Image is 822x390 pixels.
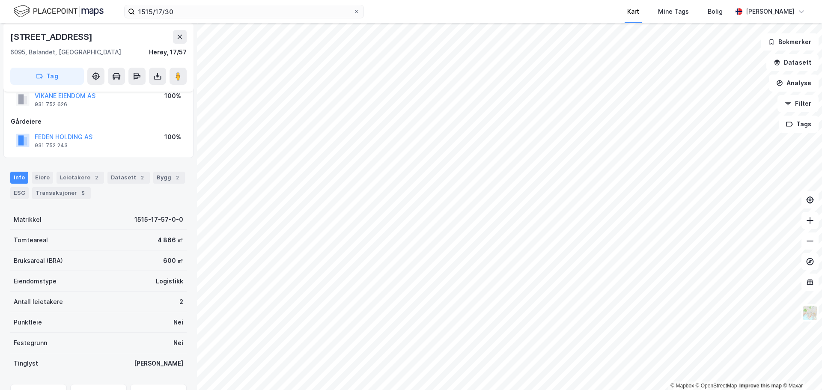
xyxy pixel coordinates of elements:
img: Z [802,305,818,321]
div: 1515-17-57-0-0 [134,214,183,225]
div: [PERSON_NAME] [134,358,183,369]
img: logo.f888ab2527a4732fd821a326f86c7f29.svg [14,4,104,19]
div: 2 [138,173,146,182]
div: Tinglyst [14,358,38,369]
iframe: Chat Widget [779,349,822,390]
div: 931 752 626 [35,101,67,108]
div: Tomteareal [14,235,48,245]
button: Tag [10,68,84,85]
div: 6095, Bølandet, [GEOGRAPHIC_DATA] [10,47,121,57]
button: Bokmerker [761,33,819,51]
a: Improve this map [739,383,782,389]
div: Punktleie [14,317,42,327]
a: OpenStreetMap [696,383,737,389]
div: [STREET_ADDRESS] [10,30,94,44]
div: 2 [173,173,182,182]
div: 5 [79,189,87,197]
button: Filter [777,95,819,112]
div: Gårdeiere [11,116,186,127]
div: Bruksareal (BRA) [14,256,63,266]
div: Datasett [107,172,150,184]
div: 100% [164,91,181,101]
div: Bygg [153,172,185,184]
div: Festegrunn [14,338,47,348]
div: Kart [627,6,639,17]
div: Bolig [708,6,723,17]
button: Tags [779,116,819,133]
a: Mapbox [670,383,694,389]
div: Nei [173,317,183,327]
div: 2 [179,297,183,307]
div: Antall leietakere [14,297,63,307]
div: Eiere [32,172,53,184]
div: Kontrollprogram for chat [779,349,822,390]
div: Mine Tags [658,6,689,17]
div: Nei [173,338,183,348]
div: Info [10,172,28,184]
div: Transaksjoner [32,187,91,199]
div: Herøy, 17/57 [149,47,187,57]
button: Datasett [766,54,819,71]
div: ESG [10,187,29,199]
div: Leietakere [57,172,104,184]
div: 931 752 243 [35,142,68,149]
div: Matrikkel [14,214,42,225]
div: Eiendomstype [14,276,57,286]
input: Søk på adresse, matrikkel, gårdeiere, leietakere eller personer [135,5,353,18]
button: Analyse [769,74,819,92]
div: 600 ㎡ [163,256,183,266]
div: 2 [92,173,101,182]
div: Logistikk [156,276,183,286]
div: [PERSON_NAME] [746,6,795,17]
div: 4 866 ㎡ [158,235,183,245]
div: 100% [164,132,181,142]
